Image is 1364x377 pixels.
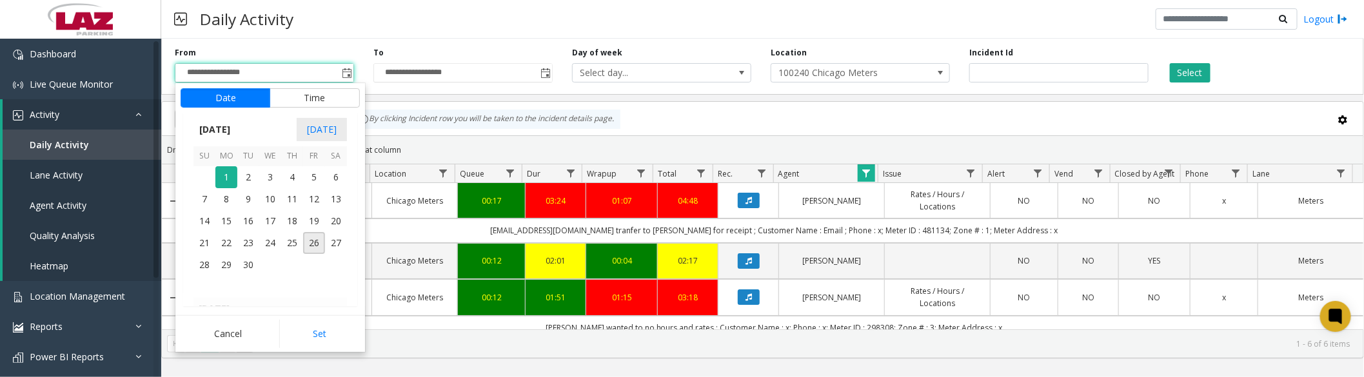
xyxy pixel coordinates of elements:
td: Thursday, September 25, 2025 [281,232,303,254]
a: Dur Filter Menu [562,164,579,182]
th: Su [193,146,215,166]
a: 04:48 [666,195,710,207]
span: Queue [460,168,484,179]
img: 'icon' [13,292,23,302]
span: Live Queue Monitor [30,78,113,90]
a: Collapse Details [162,293,184,303]
span: 22 [215,232,237,254]
a: x [1198,291,1250,304]
td: Tuesday, September 9, 2025 [237,188,259,210]
span: 14 [193,210,215,232]
td: Monday, September 22, 2025 [215,232,237,254]
span: Activity [30,108,59,121]
a: Issue Filter Menu [962,164,980,182]
a: Meters [1266,195,1356,207]
div: 00:17 [466,195,517,207]
a: Activity [3,99,161,130]
a: Location Filter Menu [435,164,452,182]
span: Lane [1253,168,1270,179]
th: Sa [325,146,347,166]
a: NO [998,255,1050,267]
a: Total Filter Menu [693,164,710,182]
span: 5 [303,166,325,188]
span: 29 [215,254,237,276]
div: Data table [162,164,1363,329]
span: 2 [237,166,259,188]
div: By clicking Incident row you will be taken to the incident details page. [352,110,620,129]
span: Daily Activity [30,139,89,151]
th: [DATE] [193,298,347,320]
span: 6 [325,166,347,188]
span: Dur [527,168,540,179]
span: 9 [237,188,259,210]
span: [DATE] [193,120,236,139]
span: NO [1149,292,1161,303]
td: Wednesday, September 3, 2025 [259,166,281,188]
td: [PERSON_NAME] wanted to no hours and rates ; Customer Name : x; Phone : x; Meter ID : 298308; Zon... [184,316,1363,340]
a: 01:51 [533,291,578,304]
a: Meters [1266,255,1356,267]
span: 10 [259,188,281,210]
kendo-pager-info: 1 - 6 of 6 items [262,338,1350,349]
a: 02:01 [533,255,578,267]
td: Sunday, September 14, 2025 [193,210,215,232]
a: Rates / Hours / Locations [893,285,982,309]
span: 4 [281,166,303,188]
span: Dashboard [30,48,76,60]
span: Phone [1185,168,1209,179]
a: [PERSON_NAME] [787,255,876,267]
img: logout [1338,12,1348,26]
td: Friday, September 12, 2025 [303,188,325,210]
a: 00:12 [466,255,517,267]
span: 17 [259,210,281,232]
button: Time tab [270,88,360,108]
span: Issue [883,168,902,179]
span: 24 [259,232,281,254]
a: NO [1066,255,1111,267]
td: Tuesday, September 30, 2025 [237,254,259,276]
a: Chicago Meters [380,291,450,304]
th: Th [281,146,303,166]
span: 19 [303,210,325,232]
a: Wrapup Filter Menu [633,164,650,182]
span: Quality Analysis [30,229,95,242]
span: Total [658,168,677,179]
img: 'icon' [13,110,23,121]
td: Monday, September 8, 2025 [215,188,237,210]
td: Sunday, September 28, 2025 [193,254,215,276]
a: NO [1066,291,1111,304]
td: Friday, September 5, 2025 [303,166,325,188]
span: 1 [215,166,237,188]
span: 21 [193,232,215,254]
td: Wednesday, September 10, 2025 [259,188,281,210]
span: 13 [325,188,347,210]
a: Rates / Hours / Locations [893,188,982,213]
span: YES [1149,255,1161,266]
a: YES [1127,255,1182,267]
span: Wrapup [588,168,617,179]
td: Friday, September 26, 2025 [303,232,325,254]
a: Lane Filter Menu [1332,164,1350,182]
span: NO [1082,255,1094,266]
a: NO [998,195,1050,207]
div: 00:12 [466,291,517,304]
span: Toggle popup [339,64,353,82]
a: Chicago Meters [380,195,450,207]
span: 28 [193,254,215,276]
td: Friday, September 19, 2025 [303,210,325,232]
a: NO [1066,195,1111,207]
label: Incident Id [969,47,1013,59]
a: [PERSON_NAME] [787,291,876,304]
td: Sunday, September 7, 2025 [193,188,215,210]
a: Collapse Details [162,196,184,206]
a: Alert Filter Menu [1029,164,1047,182]
a: 01:07 [594,195,649,207]
th: Mo [215,146,237,166]
td: Monday, September 15, 2025 [215,210,237,232]
span: 7 [193,188,215,210]
a: Quality Analysis [3,220,161,251]
a: 00:04 [594,255,649,267]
